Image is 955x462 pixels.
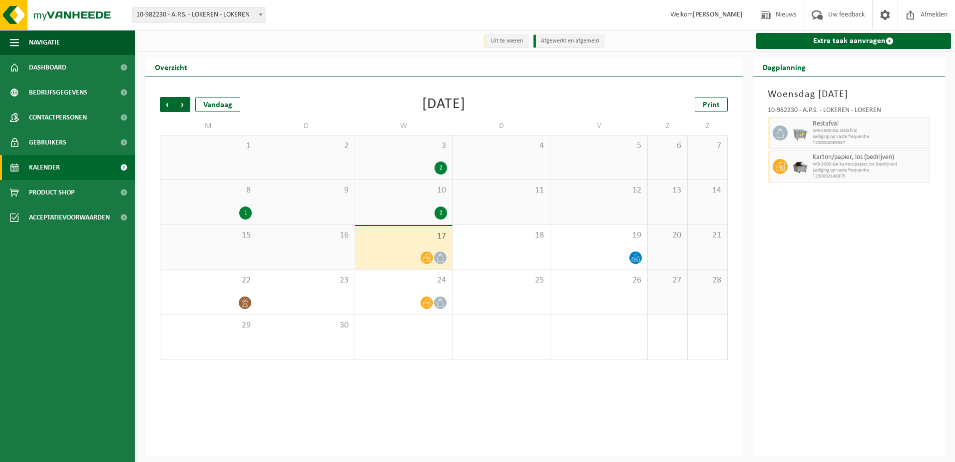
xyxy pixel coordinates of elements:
[813,153,928,161] span: Karton/papier, los (bedrijven)
[555,140,642,151] span: 5
[793,159,808,174] img: WB-5000-GAL-GY-01
[458,230,544,241] span: 18
[29,180,74,205] span: Product Shop
[695,97,728,112] a: Print
[165,230,252,241] span: 15
[756,33,952,49] a: Extra taak aanvragen
[165,185,252,196] span: 8
[653,230,682,241] span: 20
[195,97,240,112] div: Vandaag
[422,97,466,112] div: [DATE]
[813,140,928,146] span: T250002069587
[132,8,266,22] span: 10-982230 - A.P.S. - LOKEREN - LOKEREN
[239,206,252,219] div: 1
[29,80,87,105] span: Bedrijfsgegevens
[435,206,447,219] div: 2
[693,140,722,151] span: 7
[257,117,355,135] td: D
[165,320,252,331] span: 29
[360,185,447,196] span: 10
[533,34,604,48] li: Afgewerkt en afgemeld
[693,11,743,18] strong: [PERSON_NAME]
[175,97,190,112] span: Volgende
[435,161,447,174] div: 2
[29,55,66,80] span: Dashboard
[355,117,453,135] td: W
[768,107,931,117] div: 10-982230 - A.P.S. - LOKEREN - LOKEREN
[555,185,642,196] span: 12
[262,230,349,241] span: 16
[29,30,60,55] span: Navigatie
[360,140,447,151] span: 3
[160,97,175,112] span: Vorige
[262,140,349,151] span: 2
[653,185,682,196] span: 13
[693,185,722,196] span: 14
[688,117,728,135] td: Z
[29,205,110,230] span: Acceptatievoorwaarden
[262,320,349,331] span: 30
[165,275,252,286] span: 22
[793,125,808,140] img: WB-2500-GAL-GY-01
[653,140,682,151] span: 6
[29,105,87,130] span: Contactpersonen
[453,117,550,135] td: D
[813,128,928,134] span: WB-2500-GA restafval
[458,275,544,286] span: 25
[262,275,349,286] span: 23
[768,87,931,102] h3: Woensdag [DATE]
[458,185,544,196] span: 11
[813,173,928,179] span: T250002148875
[360,231,447,242] span: 17
[550,117,648,135] td: V
[813,134,928,140] span: Lediging op vaste frequentie
[693,275,722,286] span: 28
[160,117,257,135] td: M
[753,57,816,76] h2: Dagplanning
[132,7,266,22] span: 10-982230 - A.P.S. - LOKEREN - LOKEREN
[648,117,688,135] td: Z
[813,161,928,167] span: WB-5000-GA karton/papier, los (bedrijven)
[360,275,447,286] span: 24
[703,101,720,109] span: Print
[29,130,66,155] span: Gebruikers
[458,140,544,151] span: 4
[555,230,642,241] span: 19
[262,185,349,196] span: 9
[693,230,722,241] span: 21
[165,140,252,151] span: 1
[483,34,528,48] li: Uit te voeren
[555,275,642,286] span: 26
[145,57,197,76] h2: Overzicht
[813,120,928,128] span: Restafval
[29,155,60,180] span: Kalender
[653,275,682,286] span: 27
[813,167,928,173] span: Lediging op vaste frequentie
